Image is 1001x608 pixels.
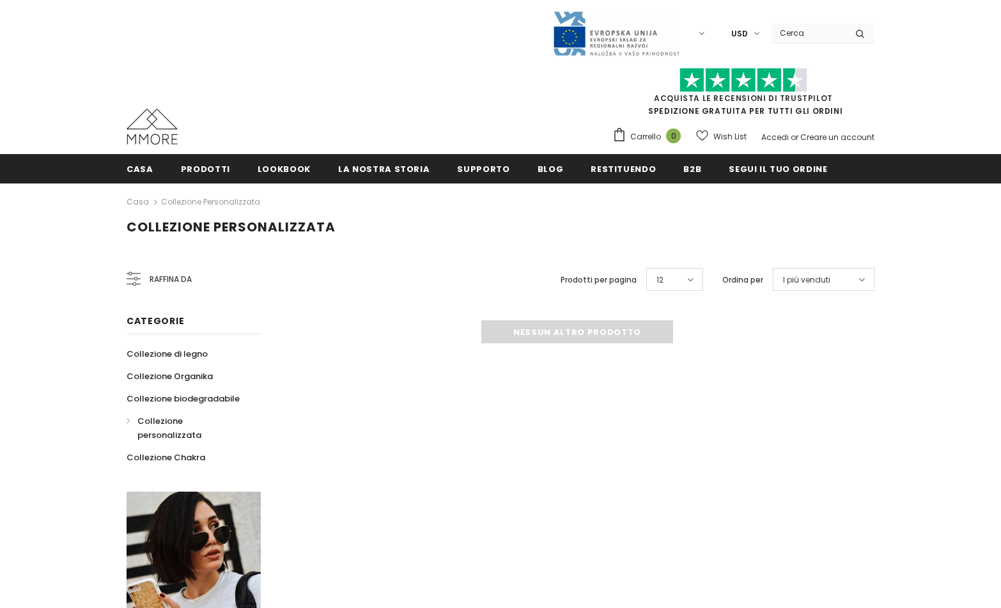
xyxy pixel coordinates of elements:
[552,10,680,57] img: Javni Razpis
[457,154,509,183] a: supporto
[127,365,213,387] a: Collezione Organika
[679,68,807,93] img: Fidati di Pilot Stars
[683,154,701,183] a: B2B
[127,343,208,365] a: Collezione di legno
[127,315,184,327] span: Categorie
[127,154,153,183] a: Casa
[457,163,509,175] span: supporto
[552,27,680,38] a: Javni Razpis
[538,163,564,175] span: Blog
[729,163,827,175] span: Segui il tuo ordine
[772,24,846,42] input: Search Site
[783,274,830,286] span: I più venduti
[127,393,240,405] span: Collezione biodegradabile
[731,27,748,40] span: USD
[561,274,637,286] label: Prodotti per pagina
[791,132,798,143] span: or
[258,154,311,183] a: Lookbook
[338,154,430,183] a: La nostra storia
[127,163,153,175] span: Casa
[127,387,240,410] a: Collezione biodegradabile
[713,130,747,143] span: Wish List
[127,451,205,464] span: Collezione Chakra
[654,93,833,104] a: Acquista le recensioni di TrustPilot
[683,163,701,175] span: B2B
[150,272,192,286] span: Raffina da
[630,130,661,143] span: Carrello
[127,348,208,360] span: Collezione di legno
[181,154,230,183] a: Prodotti
[761,132,789,143] a: Accedi
[800,132,874,143] a: Creare un account
[127,370,213,382] span: Collezione Organika
[127,218,336,236] span: Collezione personalizzata
[137,415,201,441] span: Collezione personalizzata
[538,154,564,183] a: Blog
[722,274,763,286] label: Ordina per
[127,446,205,469] a: Collezione Chakra
[591,163,656,175] span: Restituendo
[338,163,430,175] span: La nostra storia
[696,125,747,148] a: Wish List
[181,163,230,175] span: Prodotti
[612,74,874,116] span: SPEDIZIONE GRATUITA PER TUTTI GLI ORDINI
[127,410,247,446] a: Collezione personalizzata
[729,154,827,183] a: Segui il tuo ordine
[656,274,663,286] span: 12
[591,154,656,183] a: Restituendo
[666,129,681,143] span: 0
[161,196,260,207] a: Collezione personalizzata
[612,127,687,146] a: Carrello 0
[127,194,149,210] a: Casa
[127,109,178,144] img: Casi MMORE
[258,163,311,175] span: Lookbook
